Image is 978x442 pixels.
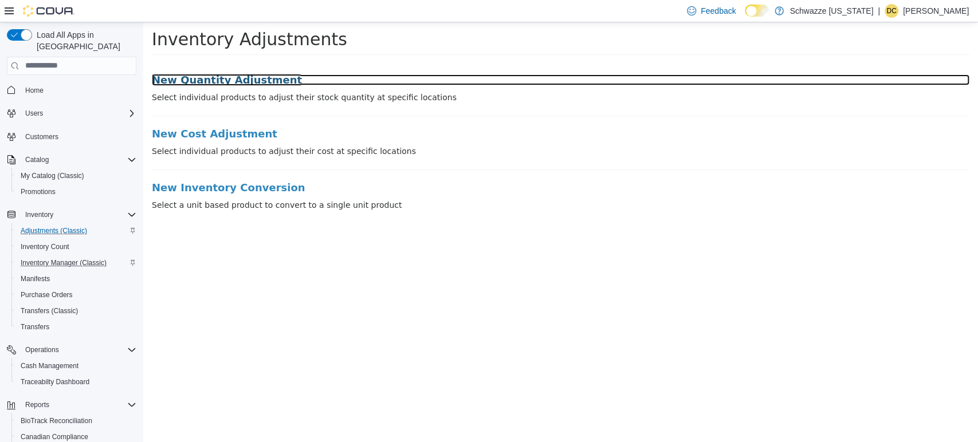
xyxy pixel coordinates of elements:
button: BioTrack Reconciliation [11,413,141,429]
span: Load All Apps in [GEOGRAPHIC_DATA] [32,29,136,52]
button: Transfers [11,319,141,335]
span: Inventory [21,208,136,222]
button: Users [21,106,48,120]
input: Dark Mode [745,5,769,17]
span: Home [25,86,44,95]
span: Promotions [21,187,56,196]
a: Inventory Count [16,240,74,254]
span: Purchase Orders [21,290,73,299]
span: BioTrack Reconciliation [21,416,92,425]
span: Inventory Count [16,240,136,254]
a: Transfers (Classic) [16,304,83,318]
a: Cash Management [16,359,83,373]
span: Adjustments (Classic) [21,226,87,235]
span: Traceabilty Dashboard [16,375,136,389]
p: Select a unit based product to convert to a single unit product [9,177,826,189]
button: Inventory Count [11,239,141,255]
a: Traceabilty Dashboard [16,375,94,389]
a: Inventory Manager (Classic) [16,256,111,270]
span: Transfers [16,320,136,334]
span: My Catalog (Classic) [21,171,84,180]
a: Purchase Orders [16,288,77,302]
span: Operations [21,343,136,357]
span: Reports [25,400,49,409]
a: New Quantity Adjustment [9,52,826,64]
a: Transfers [16,320,54,334]
p: [PERSON_NAME] [903,4,969,18]
span: BioTrack Reconciliation [16,414,136,428]
span: Cash Management [21,361,78,370]
span: Manifests [21,274,50,283]
p: Select individual products to adjust their stock quantity at specific locations [9,69,826,81]
span: Operations [25,345,59,354]
span: Reports [21,398,136,412]
button: Operations [2,342,141,358]
span: Purchase Orders [16,288,136,302]
span: Inventory [25,210,53,219]
span: Catalog [25,155,49,164]
span: Cash Management [16,359,136,373]
span: Traceabilty Dashboard [21,377,89,386]
button: Promotions [11,184,141,200]
button: Traceabilty Dashboard [11,374,141,390]
span: Inventory Manager (Classic) [21,258,107,267]
span: Canadian Compliance [21,432,88,441]
button: Reports [21,398,54,412]
span: Inventory Count [21,242,69,251]
button: Cash Management [11,358,141,374]
span: Customers [21,129,136,144]
div: Daniel castillo [885,4,898,18]
span: Adjustments (Classic) [16,224,136,238]
button: Adjustments (Classic) [11,223,141,239]
a: Manifests [16,272,54,286]
button: My Catalog (Classic) [11,168,141,184]
p: Select individual products to adjust their cost at specific locations [9,123,826,135]
span: Feedback [701,5,736,17]
button: Operations [21,343,64,357]
span: Users [21,106,136,120]
button: Reports [2,397,141,413]
img: Cova [23,5,74,17]
p: | [878,4,880,18]
span: My Catalog (Classic) [16,169,136,183]
button: Catalog [2,152,141,168]
span: Transfers (Classic) [16,304,136,318]
button: Catalog [21,153,53,167]
span: Inventory Manager (Classic) [16,256,136,270]
button: Transfers (Classic) [11,303,141,319]
button: Inventory [21,208,58,222]
a: Customers [21,130,63,144]
a: Adjustments (Classic) [16,224,92,238]
span: Promotions [16,185,136,199]
span: Inventory Adjustments [9,7,204,27]
a: New Cost Adjustment [9,106,826,117]
button: Manifests [11,271,141,287]
span: Catalog [21,153,136,167]
span: Users [25,109,43,118]
button: Customers [2,128,141,145]
span: Home [21,83,136,97]
button: Inventory Manager (Classic) [11,255,141,271]
a: BioTrack Reconciliation [16,414,97,428]
a: My Catalog (Classic) [16,169,89,183]
button: Home [2,82,141,98]
a: New Inventory Conversion [9,160,826,171]
span: Transfers (Classic) [21,306,78,315]
span: Transfers [21,322,49,331]
span: Manifests [16,272,136,286]
span: Customers [25,132,58,141]
button: Purchase Orders [11,287,141,303]
a: Promotions [16,185,60,199]
button: Users [2,105,141,121]
p: Schwazze [US_STATE] [790,4,873,18]
a: Home [21,84,48,97]
span: Dc [886,4,896,18]
button: Inventory [2,207,141,223]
